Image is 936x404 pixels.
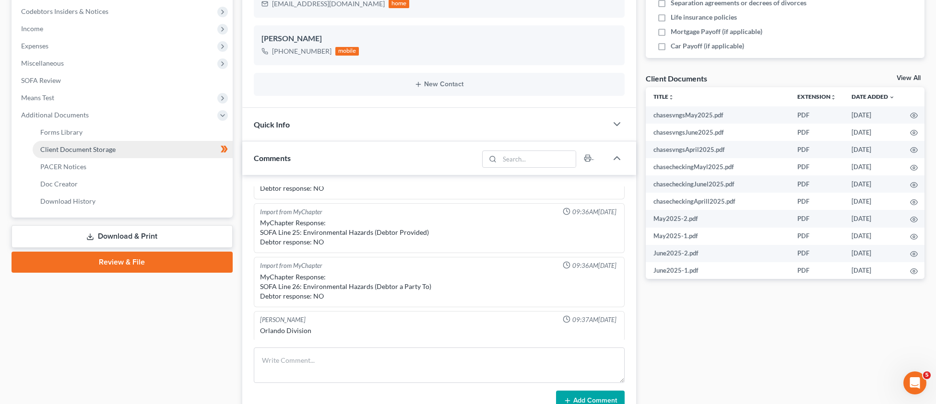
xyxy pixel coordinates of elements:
[844,106,902,124] td: [DATE]
[260,208,322,217] div: Import from MyChapter
[671,41,744,51] span: Car Payoff (if applicable)
[646,228,790,245] td: May2025-1.pdf
[646,245,790,262] td: June2025-2.pdf
[260,218,618,247] div: MyChapter Response: SOFA Line 25: Environmental Hazards (Debtor Provided) Debtor response: NO
[33,158,233,175] a: PACER Notices
[572,261,616,270] span: 09:36AM[DATE]
[790,175,844,193] td: PDF
[668,94,674,100] i: unfold_more
[923,371,931,379] span: 5
[260,315,306,324] div: [PERSON_NAME]
[254,120,290,129] span: Quick Info
[33,193,233,210] a: Download History
[21,59,64,67] span: Miscellaneous
[12,252,233,273] a: Review & File
[40,197,95,205] span: Download History
[646,210,790,227] td: May2025-2.pdf
[500,151,576,167] input: Search...
[33,141,233,158] a: Client Document Storage
[844,262,902,279] td: [DATE]
[671,12,737,22] span: Life insurance policies
[844,124,902,141] td: [DATE]
[790,262,844,279] td: PDF
[260,261,322,270] div: Import from MyChapter
[261,33,617,45] div: [PERSON_NAME]
[33,124,233,141] a: Forms Library
[844,141,902,158] td: [DATE]
[572,315,616,324] span: 09:37AM[DATE]
[21,93,54,102] span: Means Test
[790,124,844,141] td: PDF
[790,245,844,262] td: PDF
[646,262,790,279] td: June2025-1.pdf
[260,272,618,301] div: MyChapter Response: SOFA Line 26: Environmental Hazards (Debtor a Party To) Debtor response: NO
[40,162,86,171] span: PACER Notices
[790,228,844,245] td: PDF
[790,141,844,158] td: PDF
[790,210,844,227] td: PDF
[646,175,790,193] td: chasecheckingJunel2025.pdf
[261,81,617,88] button: New Contact
[844,158,902,175] td: [DATE]
[844,175,902,193] td: [DATE]
[790,158,844,175] td: PDF
[844,228,902,245] td: [DATE]
[790,106,844,124] td: PDF
[889,94,895,100] i: expand_more
[21,111,89,119] span: Additional Documents
[572,208,616,217] span: 09:36AM[DATE]
[21,7,108,15] span: Codebtors Insiders & Notices
[646,124,790,141] td: chasesvngsJune2025.pdf
[260,326,618,335] div: Orlando Division
[646,106,790,124] td: chasesvngsMay2025.pdf
[21,42,48,50] span: Expenses
[21,76,61,84] span: SOFA Review
[335,47,359,56] div: mobile
[40,180,78,188] span: Doc Creator
[33,175,233,193] a: Doc Creator
[254,153,291,162] span: Comments
[21,24,43,33] span: Income
[844,193,902,210] td: [DATE]
[897,75,921,81] a: View All
[13,72,233,89] a: SOFA Review
[646,193,790,210] td: chasecheckingAprill2025.pdf
[646,141,790,158] td: chasesvngsApril2025.pdf
[790,193,844,210] td: PDF
[646,73,707,83] div: Client Documents
[844,245,902,262] td: [DATE]
[12,225,233,248] a: Download & Print
[671,27,762,36] span: Mortgage Payoff (if applicable)
[797,93,836,100] a: Extensionunfold_more
[852,93,895,100] a: Date Added expand_more
[40,128,83,136] span: Forms Library
[903,371,926,394] iframe: Intercom live chat
[653,93,674,100] a: Titleunfold_more
[646,158,790,175] td: chasecheckingMayl2025.pdf
[844,210,902,227] td: [DATE]
[272,46,332,56] div: [PHONE_NUMBER]
[830,94,836,100] i: unfold_more
[40,145,116,153] span: Client Document Storage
